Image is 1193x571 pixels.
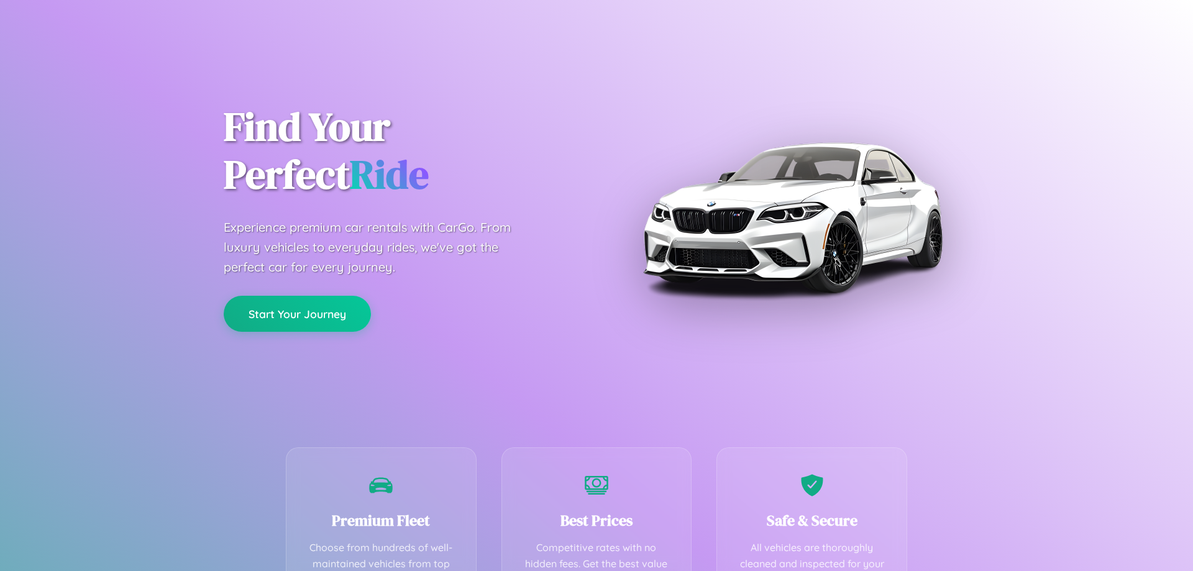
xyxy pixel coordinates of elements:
[305,510,457,531] h3: Premium Fleet
[350,147,429,201] span: Ride
[224,103,578,199] h1: Find Your Perfect
[224,217,534,277] p: Experience premium car rentals with CarGo. From luxury vehicles to everyday rides, we've got the ...
[521,510,673,531] h3: Best Prices
[224,296,371,332] button: Start Your Journey
[637,62,948,373] img: Premium BMW car rental vehicle
[736,510,888,531] h3: Safe & Secure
